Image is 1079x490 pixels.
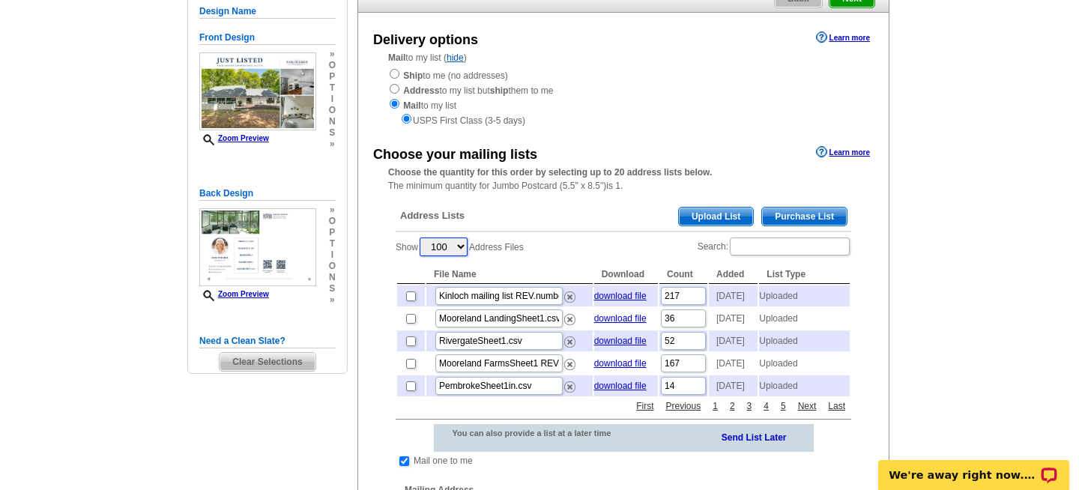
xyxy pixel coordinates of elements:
[199,52,316,130] img: small-thumb.jpg
[329,283,336,294] span: s
[824,399,849,413] a: Last
[679,208,753,226] span: Upload List
[329,227,336,238] span: p
[594,336,647,346] a: download file
[199,31,336,45] h5: Front Design
[759,265,850,284] th: List Type
[594,358,647,369] a: download file
[403,85,439,96] strong: Address
[358,166,889,193] div: The minimum quantity for Jumbo Postcard (5.5" x 8.5")is 1.
[594,265,658,284] th: Download
[816,146,870,158] a: Learn more
[329,60,336,71] span: o
[662,399,705,413] a: Previous
[400,209,465,223] span: Address Lists
[329,249,336,261] span: i
[564,333,575,344] a: Remove this list
[594,381,647,391] a: download file
[373,145,537,165] div: Choose your mailing lists
[388,112,859,127] div: USPS First Class (3-5 days)
[329,82,336,94] span: t
[564,359,575,370] img: delete.png
[709,265,758,284] th: Added
[726,399,739,413] a: 2
[388,167,712,178] strong: Choose the quantity for this order by selecting up to 20 address lists below.
[490,85,509,96] strong: ship
[564,291,575,303] img: delete.png
[426,265,593,284] th: File Name
[816,31,870,43] a: Learn more
[329,261,336,272] span: o
[698,236,851,257] label: Search:
[759,330,850,351] td: Uploaded
[388,52,405,63] strong: Mail
[329,139,336,150] span: »
[329,294,336,306] span: »
[759,285,850,306] td: Uploaded
[329,105,336,116] span: o
[199,334,336,348] h5: Need a Clean Slate?
[564,314,575,325] img: delete.png
[760,399,773,413] a: 4
[709,399,722,413] a: 1
[759,375,850,396] td: Uploaded
[659,265,707,284] th: Count
[358,51,889,127] div: to my list ( )
[329,205,336,216] span: »
[564,381,575,393] img: delete.png
[709,330,758,351] td: [DATE]
[594,291,647,301] a: download file
[420,238,468,256] select: ShowAddress Files
[329,71,336,82] span: p
[373,30,478,50] div: Delivery options
[722,429,787,444] a: Send List Later
[794,399,820,413] a: Next
[759,308,850,329] td: Uploaded
[709,308,758,329] td: [DATE]
[632,399,657,413] a: First
[199,4,336,19] h5: Design Name
[564,336,575,348] img: delete.png
[730,238,850,255] input: Search:
[759,353,850,374] td: Uploaded
[564,288,575,299] a: Remove this list
[199,208,316,286] img: small-thumb.jpg
[594,313,647,324] a: download file
[743,399,756,413] a: 3
[199,187,336,201] h5: Back Design
[777,399,790,413] a: 5
[709,375,758,396] td: [DATE]
[413,453,474,468] td: Mail one to me
[220,353,315,371] span: Clear Selections
[403,70,423,81] strong: Ship
[762,208,847,226] span: Purchase List
[434,424,650,442] div: You can also provide a list at a later time
[564,311,575,321] a: Remove this list
[199,290,269,298] a: Zoom Preview
[388,67,859,127] div: to me (no addresses) to my list but them to me to my list
[447,52,464,63] a: hide
[329,49,336,60] span: »
[868,443,1079,490] iframe: LiveChat chat widget
[329,94,336,105] span: i
[329,272,336,283] span: n
[329,216,336,227] span: o
[403,100,420,111] strong: Mail
[564,356,575,366] a: Remove this list
[709,353,758,374] td: [DATE]
[329,238,336,249] span: t
[396,236,524,258] label: Show Address Files
[329,116,336,127] span: n
[199,134,269,142] a: Zoom Preview
[329,127,336,139] span: s
[709,285,758,306] td: [DATE]
[564,378,575,389] a: Remove this list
